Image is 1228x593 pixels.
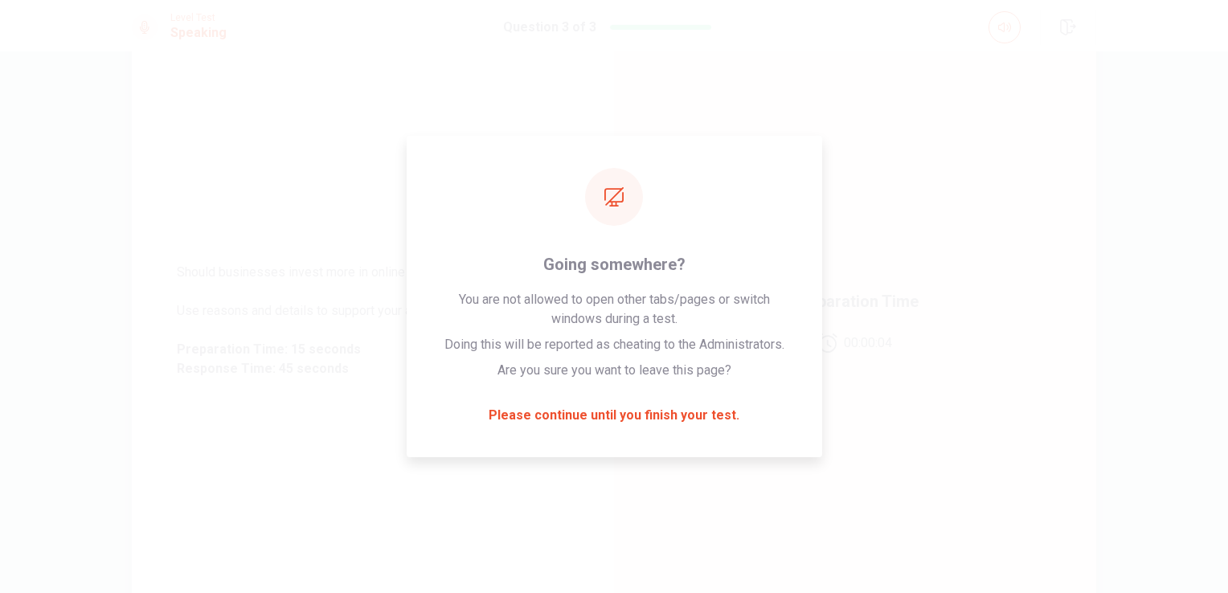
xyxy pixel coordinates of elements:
[792,288,919,314] span: Preparation Time
[170,23,227,43] h1: Speaking
[503,18,596,37] h1: Question 3 of 3
[177,359,569,378] span: Response Time: 45 seconds
[177,301,569,321] span: Use reasons and details to support your answer.
[170,12,227,23] span: Level Test
[844,333,892,353] span: 00:00:04
[177,263,569,282] span: Should businesses invest more in online stores or physical stores?
[177,340,569,359] span: Preparation Time: 15 seconds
